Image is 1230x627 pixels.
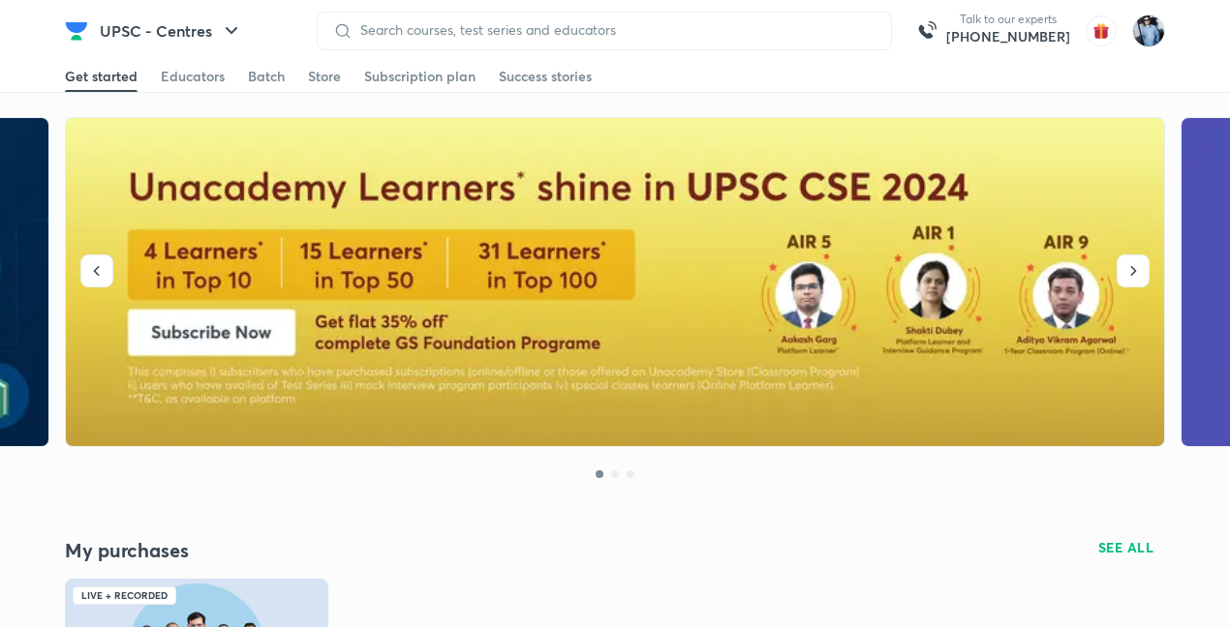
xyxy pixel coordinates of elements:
div: Live + Recorded [73,586,176,605]
input: Search courses, test series and educators [353,22,876,38]
span: SEE ALL [1098,541,1154,554]
button: UPSC - Centres [88,12,255,50]
div: Subscription plan [364,67,476,86]
p: Talk to our experts [946,12,1070,27]
div: Success stories [499,67,592,86]
a: Subscription plan [364,61,476,92]
a: Get started [65,61,138,92]
a: Store [308,61,341,92]
button: SEE ALL [1087,532,1166,563]
img: avatar [1086,15,1117,46]
a: [PHONE_NUMBER] [946,27,1070,46]
h4: My purchases [65,538,615,563]
div: Get started [65,67,138,86]
img: Shipu [1132,15,1165,47]
a: Success stories [499,61,592,92]
div: Store [308,67,341,86]
a: Educators [161,61,225,92]
a: Batch [248,61,285,92]
img: Company Logo [65,19,88,43]
div: Educators [161,67,225,86]
img: call-us [907,12,946,50]
div: Batch [248,67,285,86]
